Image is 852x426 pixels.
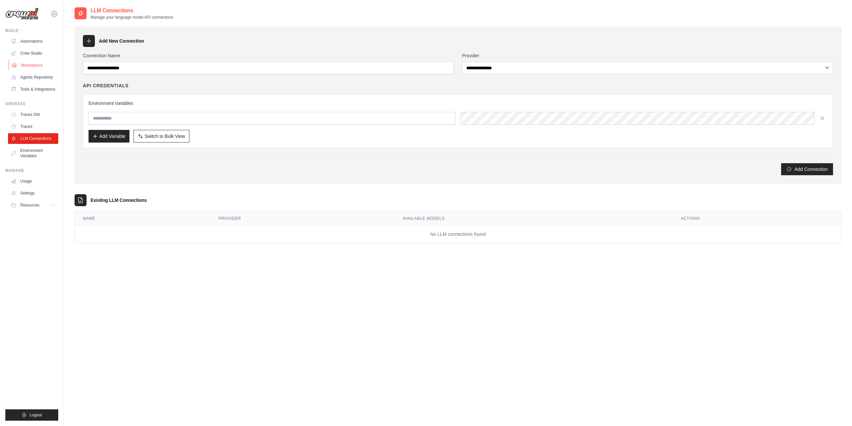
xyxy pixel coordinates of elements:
[5,101,58,107] div: Operate
[8,109,58,120] a: Traces Old
[30,412,42,418] span: Logout
[8,121,58,132] a: Traces
[8,72,58,83] a: Agents Repository
[83,82,128,89] h4: API Credentials
[5,409,58,421] button: Logout
[8,188,58,199] a: Settings
[5,168,58,173] div: Manage
[673,212,841,225] th: Actions
[144,133,185,140] span: Switch to Bulk View
[99,38,144,44] h3: Add New Connection
[395,212,673,225] th: Available Models
[462,52,833,59] label: Provider
[781,163,833,175] button: Add Connection
[5,8,39,20] img: Logo
[5,28,58,33] div: Build
[89,130,129,143] button: Add Variable
[210,212,394,225] th: Provider
[133,130,189,143] button: Switch to Bulk View
[91,15,173,20] p: Manage your language model API connections
[8,176,58,187] a: Usage
[75,212,210,225] th: Name
[91,7,173,15] h2: LLM Connections
[9,60,59,71] a: Marketplace
[8,200,58,211] button: Resources
[75,225,841,243] td: No LLM connections found
[8,84,58,95] a: Tools & Integrations
[83,52,454,59] label: Connection Name
[8,48,58,59] a: Crew Studio
[20,203,39,208] span: Resources
[8,133,58,144] a: LLM Connections
[8,145,58,161] a: Environment Variables
[89,100,827,107] h3: Environment Variables
[91,197,147,204] h3: Existing LLM Connections
[8,36,58,47] a: Automations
